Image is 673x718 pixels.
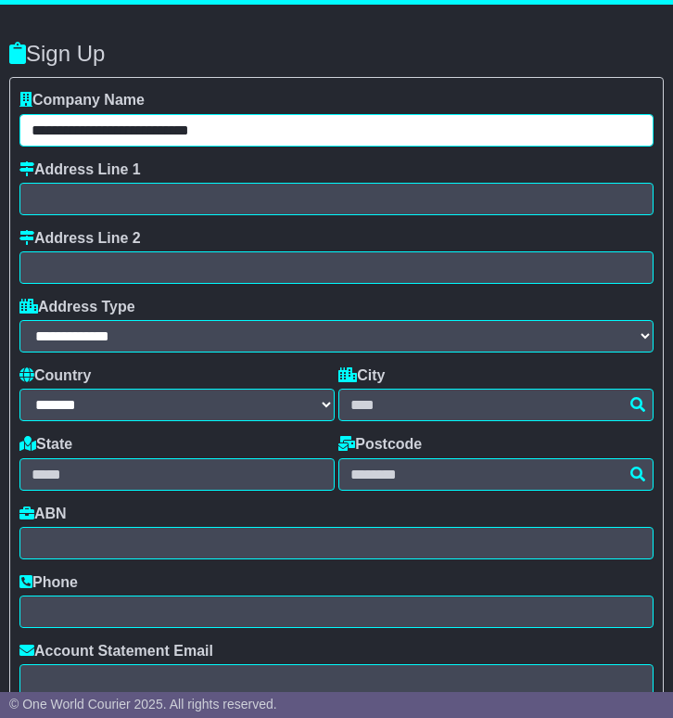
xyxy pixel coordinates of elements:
h3: Sign Up [9,42,664,66]
label: Postcode [338,435,422,453]
label: Company Name [19,91,145,109]
label: City [338,366,385,384]
span: © One World Courier 2025. All rights reserved. [9,697,277,712]
label: Address Type [19,298,135,315]
label: Address Line 2 [19,229,141,247]
label: Account Statement Email [19,642,213,660]
label: Phone [19,573,78,591]
label: Address Line 1 [19,160,141,178]
label: ABN [19,505,67,522]
label: Country [19,366,91,384]
label: State [19,435,72,453]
